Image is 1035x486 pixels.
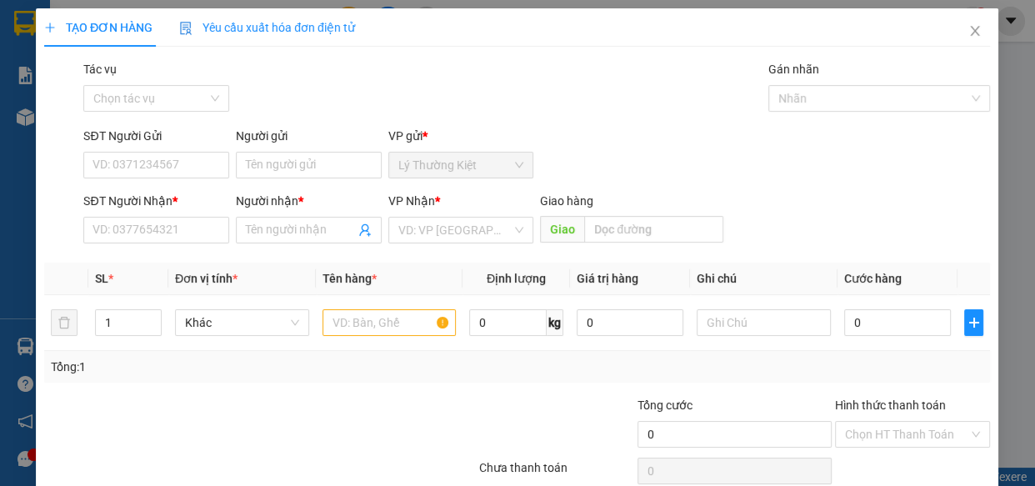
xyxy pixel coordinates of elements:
[159,16,199,33] span: Nhận:
[159,54,293,78] div: 0983333547
[176,272,238,285] span: Đơn vị tính
[159,14,293,34] div: Bàu Đồn
[51,309,77,336] button: delete
[322,309,457,336] input: VD: Bàn, Ghế
[84,192,230,210] div: SĐT Người Nhận
[388,127,534,145] div: VP gửi
[637,398,692,412] span: Tổng cước
[969,24,982,38] span: close
[836,398,947,412] label: Hình thức thanh toán
[541,194,594,208] span: Giao hàng
[14,14,147,54] div: Lý Thường Kiệt
[398,153,524,178] span: Lý Thường Kiệt
[157,108,295,131] div: 30.000
[697,309,832,336] input: Ghi Chú
[547,309,563,336] span: kg
[965,309,984,336] button: plus
[44,21,152,34] span: TẠO ĐƠN HÀNG
[180,21,356,34] span: Yêu cầu xuất hóa đơn điện tử
[51,358,401,376] div: Tổng: 1
[14,16,40,33] span: Gửi:
[95,272,108,285] span: SL
[14,74,147,98] div: 0905933939
[952,8,999,55] button: Close
[322,272,377,285] span: Tên hàng
[577,272,638,285] span: Giá trị hàng
[186,310,300,335] span: Khác
[358,223,372,237] span: user-add
[844,272,902,285] span: Cước hàng
[691,263,838,295] th: Ghi chú
[237,192,382,210] div: Người nhận
[14,54,147,74] div: GIANG
[388,194,435,208] span: VP Nhận
[159,34,293,54] div: HƯNG
[966,316,983,329] span: plus
[487,272,546,285] span: Định lượng
[237,127,382,145] div: Người gửi
[44,22,56,33] span: plus
[84,63,117,76] label: Tác vụ
[84,127,230,145] div: SĐT Người Gửi
[541,216,585,243] span: Giao
[180,22,193,35] img: icon
[769,63,820,76] label: Gán nhãn
[577,309,684,336] input: 0
[585,216,724,243] input: Dọc đường
[157,112,180,129] span: CC :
